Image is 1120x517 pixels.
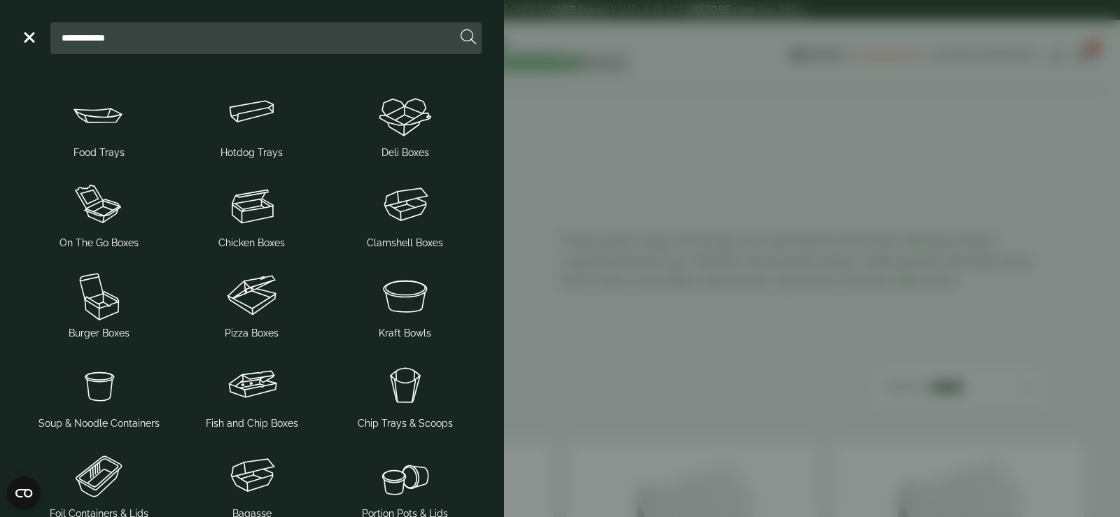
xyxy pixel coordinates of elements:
[367,236,443,250] span: Clamshell Boxes
[334,267,476,323] img: SoupNsalad_bowls.svg
[28,177,170,233] img: OnTheGo_boxes.svg
[73,146,125,160] span: Food Trays
[381,146,429,160] span: Deli Boxes
[334,264,476,344] a: Kraft Bowls
[181,264,323,344] a: Pizza Boxes
[181,174,323,253] a: Chicken Boxes
[379,326,431,341] span: Kraft Bowls
[225,326,279,341] span: Pizza Boxes
[181,177,323,233] img: Chicken_box-1.svg
[181,87,323,143] img: Hotdog_tray.svg
[334,355,476,434] a: Chip Trays & Scoops
[218,236,285,250] span: Chicken Boxes
[28,174,170,253] a: On The Go Boxes
[206,416,298,431] span: Fish and Chip Boxes
[28,448,170,504] img: Foil_container.svg
[358,416,453,431] span: Chip Trays & Scoops
[334,177,476,233] img: Clamshell_box.svg
[334,357,476,413] img: Chip_tray.svg
[181,355,323,434] a: Fish and Chip Boxes
[7,476,41,510] button: Open CMP widget
[334,448,476,504] img: PortionPots.svg
[69,326,129,341] span: Burger Boxes
[334,84,476,163] a: Deli Boxes
[181,267,323,323] img: Pizza_boxes.svg
[334,174,476,253] a: Clamshell Boxes
[28,264,170,344] a: Burger Boxes
[181,357,323,413] img: FishNchip_box.svg
[28,267,170,323] img: Burger_box.svg
[28,355,170,434] a: Soup & Noodle Containers
[28,357,170,413] img: SoupNoodle_container.svg
[59,236,139,250] span: On The Go Boxes
[334,87,476,143] img: Deli_box.svg
[28,84,170,163] a: Food Trays
[38,416,160,431] span: Soup & Noodle Containers
[181,84,323,163] a: Hotdog Trays
[181,448,323,504] img: Clamshell_box.svg
[28,87,170,143] img: Food_tray.svg
[220,146,283,160] span: Hotdog Trays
